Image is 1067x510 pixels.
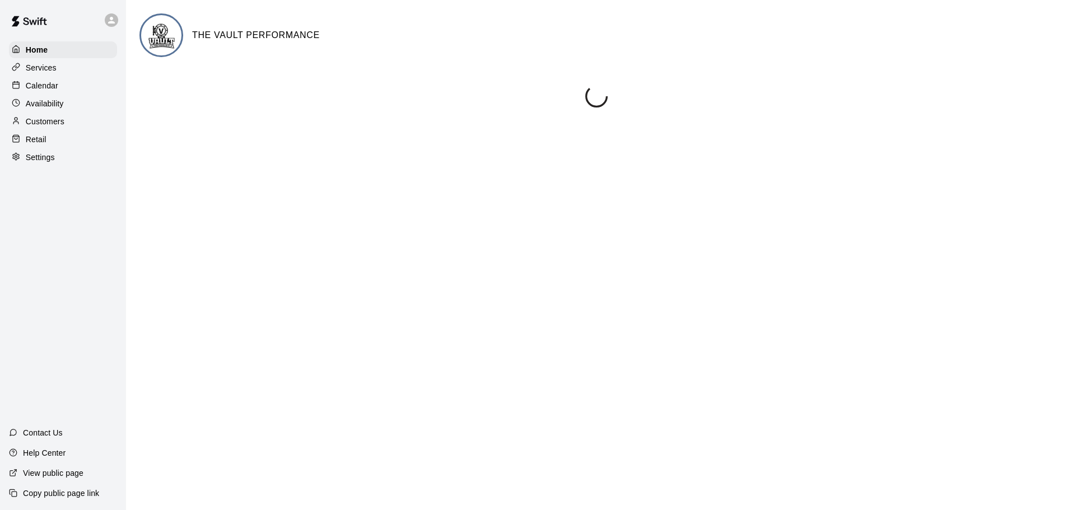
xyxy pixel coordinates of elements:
a: Retail [9,131,117,148]
a: Availability [9,95,117,112]
p: View public page [23,467,83,479]
a: Services [9,59,117,76]
p: Copy public page link [23,488,99,499]
img: THE VAULT PERFORMANCE logo [141,15,183,57]
p: Services [26,62,57,73]
p: Customers [26,116,64,127]
p: Help Center [23,447,66,458]
a: Settings [9,149,117,166]
a: Home [9,41,117,58]
a: Customers [9,113,117,130]
p: Home [26,44,48,55]
p: Contact Us [23,427,63,438]
a: Calendar [9,77,117,94]
p: Retail [26,134,46,145]
p: Availability [26,98,64,109]
h6: THE VAULT PERFORMANCE [192,28,320,43]
p: Calendar [26,80,58,91]
p: Settings [26,152,55,163]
